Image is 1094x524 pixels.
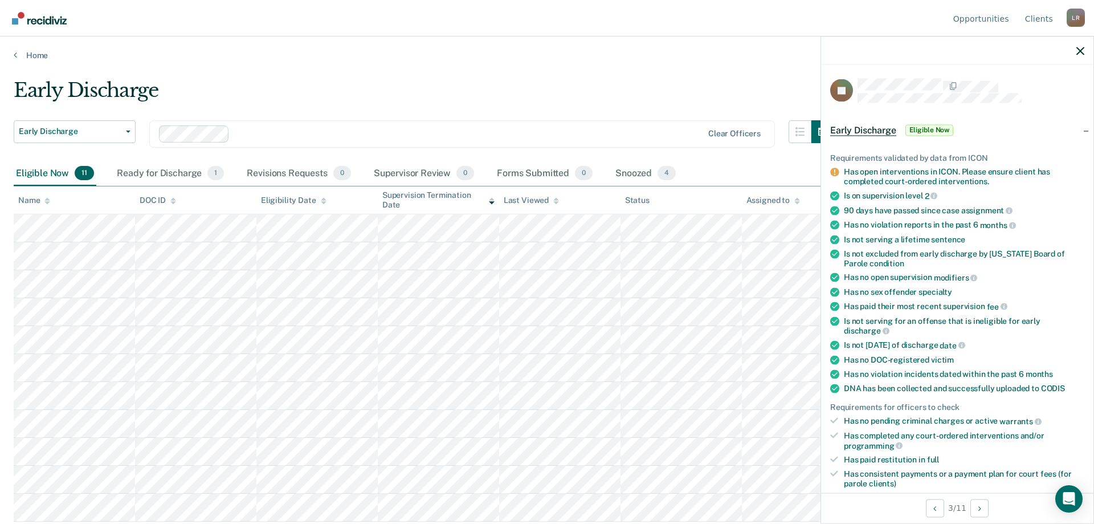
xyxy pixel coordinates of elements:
[844,416,1084,426] div: Has no pending criminal charges or active
[919,287,952,296] span: specialty
[1026,369,1053,378] span: months
[456,166,474,181] span: 0
[844,205,1084,216] div: 90 days have passed since case
[14,161,96,186] div: Eligible Now
[869,478,896,488] span: clients)
[844,340,1084,350] div: Is not [DATE] of discharge
[625,196,650,205] div: Status
[931,234,965,243] span: sentence
[934,273,978,282] span: modifiers
[12,12,67,25] img: Recidiviz
[821,112,1093,148] div: Early DischargeEligible Now
[140,196,176,205] div: DOC ID
[844,316,1084,335] div: Is not serving for an offense that is ineligible for early
[905,124,954,136] span: Eligible Now
[844,383,1084,393] div: DNA has been collected and successfully uploaded to
[1067,9,1085,27] div: L R
[940,340,965,350] span: date
[844,469,1084,489] div: Has consistent payments or a payment plan for court fees (for parole
[844,326,889,335] span: discharge
[746,196,800,205] div: Assigned to
[925,191,938,200] span: 2
[333,166,351,181] span: 0
[830,153,1084,163] div: Requirements validated by data from ICON
[575,166,593,181] span: 0
[115,161,226,186] div: Ready for Discharge
[844,441,903,450] span: programming
[980,220,1016,229] span: months
[844,234,1084,244] div: Is not serving a lifetime
[844,301,1084,311] div: Has paid their most recent supervision
[970,499,989,517] button: Next Opportunity
[14,50,1080,60] a: Home
[1067,9,1085,27] button: Profile dropdown button
[75,166,94,181] span: 11
[14,79,834,111] div: Early Discharge
[927,455,939,464] span: full
[844,369,1084,379] div: Has no violation incidents dated within the past 6
[18,196,50,205] div: Name
[844,167,1084,186] div: Has open interventions in ICON. Please ensure client has completed court-ordered interventions.
[504,196,559,205] div: Last Viewed
[708,129,761,139] div: Clear officers
[372,161,477,186] div: Supervisor Review
[830,402,1084,412] div: Requirements for officers to check
[844,220,1084,230] div: Has no violation reports in the past 6
[261,196,326,205] div: Eligibility Date
[821,493,1093,523] div: 3 / 11
[844,287,1084,296] div: Has no sex offender
[495,161,595,186] div: Forms Submitted
[844,430,1084,450] div: Has completed any court-ordered interventions and/or
[1041,383,1065,392] span: CODIS
[1055,485,1083,513] div: Open Intercom Messenger
[613,161,678,186] div: Snoozed
[19,127,121,136] span: Early Discharge
[961,206,1013,215] span: assignment
[844,273,1084,283] div: Has no open supervision
[926,499,944,517] button: Previous Opportunity
[658,166,676,181] span: 4
[844,455,1084,465] div: Has paid restitution in
[987,302,1007,311] span: fee
[870,258,904,267] span: condition
[844,355,1084,364] div: Has no DOC-registered
[931,355,954,364] span: victim
[999,417,1042,426] span: warrants
[207,166,224,181] span: 1
[830,124,896,136] span: Early Discharge
[844,249,1084,268] div: Is not excluded from early discharge by [US_STATE] Board of Parole
[844,190,1084,201] div: Is on supervision level
[382,190,495,210] div: Supervision Termination Date
[244,161,353,186] div: Revisions Requests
